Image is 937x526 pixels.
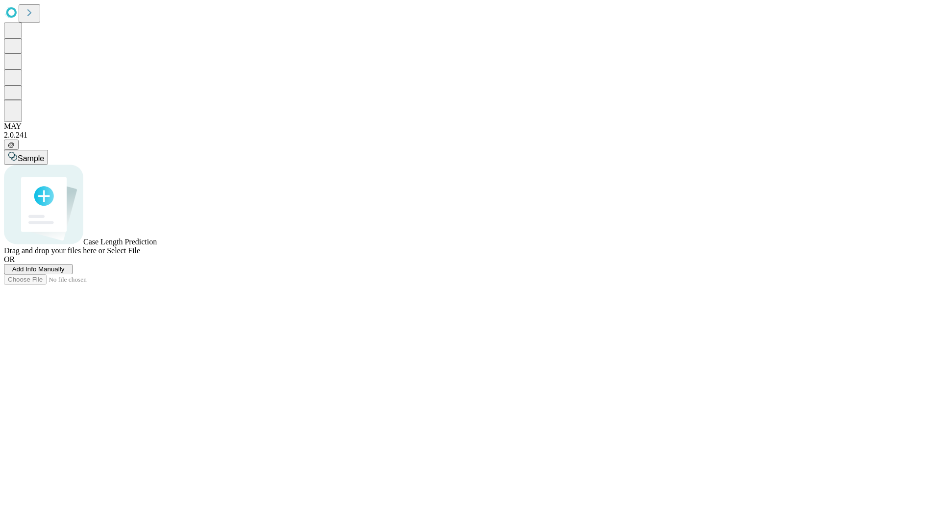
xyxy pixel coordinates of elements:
span: Add Info Manually [12,265,65,273]
button: @ [4,140,19,150]
span: Drag and drop your files here or [4,246,105,255]
span: @ [8,141,15,148]
span: OR [4,255,15,263]
button: Sample [4,150,48,165]
div: MAY [4,122,933,131]
span: Case Length Prediction [83,238,157,246]
button: Add Info Manually [4,264,73,274]
span: Select File [107,246,140,255]
span: Sample [18,154,44,163]
div: 2.0.241 [4,131,933,140]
